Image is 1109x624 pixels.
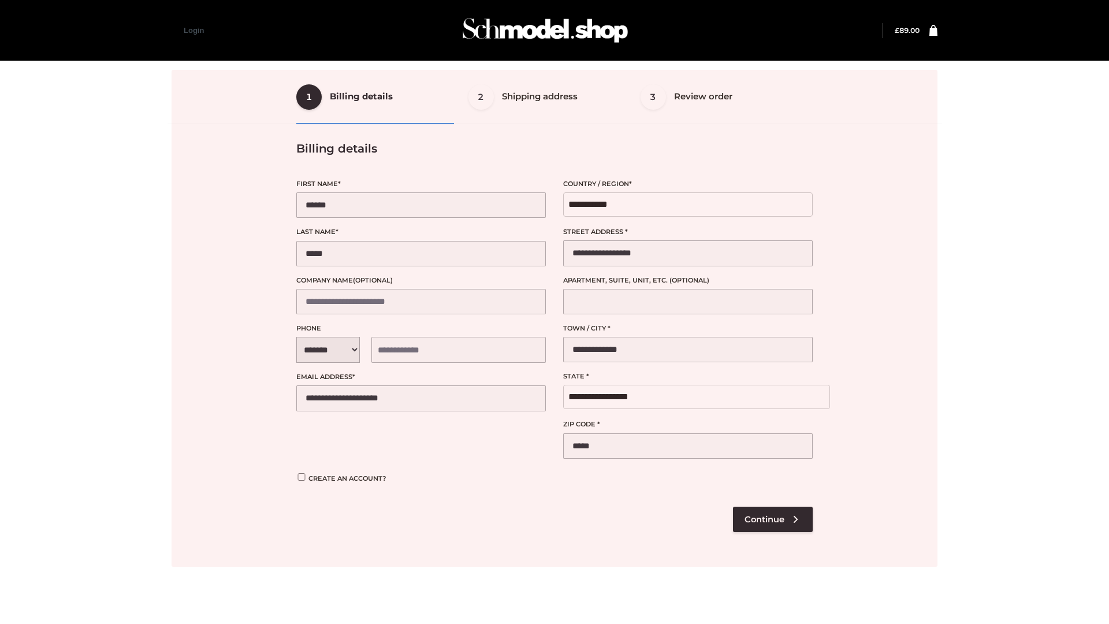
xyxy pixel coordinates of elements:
a: £89.00 [895,26,920,35]
span: £ [895,26,899,35]
img: Schmodel Admin 964 [459,8,632,53]
bdi: 89.00 [895,26,920,35]
a: Login [184,26,204,35]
